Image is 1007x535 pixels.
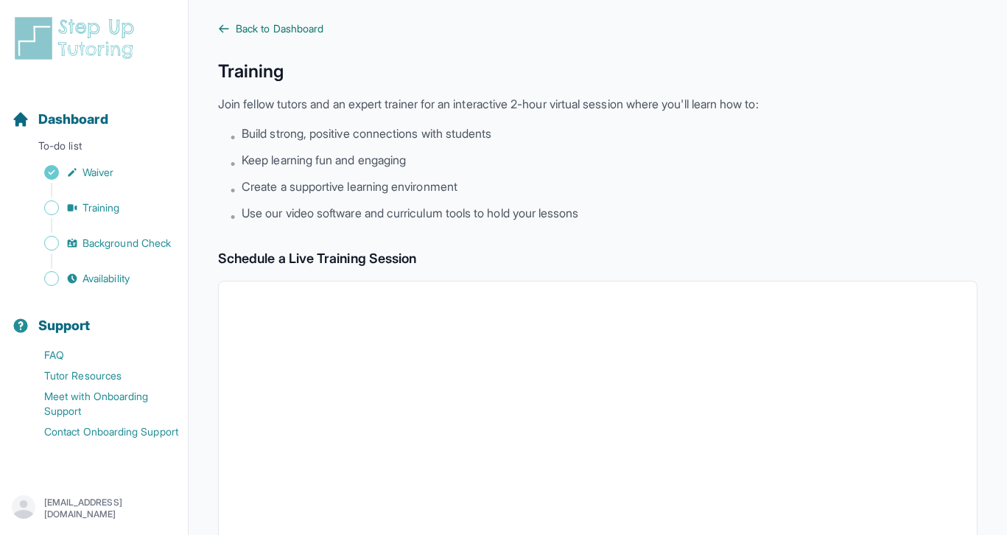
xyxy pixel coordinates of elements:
a: Contact Onboarding Support [12,422,188,442]
img: logo [12,15,143,62]
span: Background Check [83,236,171,251]
span: • [230,207,236,225]
h2: Schedule a Live Training Session [218,248,978,269]
span: • [230,181,236,198]
a: Availability [12,268,188,289]
span: Availability [83,271,130,286]
span: Waiver [83,165,113,180]
span: • [230,127,236,145]
p: [EMAIL_ADDRESS][DOMAIN_NAME] [44,497,176,520]
button: Dashboard [6,85,182,136]
span: Support [38,315,91,336]
span: • [230,154,236,172]
button: Support [6,292,182,342]
span: Keep learning fun and engaging [242,151,406,169]
button: [EMAIL_ADDRESS][DOMAIN_NAME] [12,495,176,522]
p: To-do list [6,139,182,159]
span: Dashboard [38,109,108,130]
a: Dashboard [12,109,108,130]
a: Waiver [12,162,188,183]
a: Tutor Resources [12,366,188,386]
a: Background Check [12,233,188,253]
a: Meet with Onboarding Support [12,386,188,422]
a: Back to Dashboard [218,21,978,36]
span: Use our video software and curriculum tools to hold your lessons [242,204,578,222]
h1: Training [218,60,978,83]
a: FAQ [12,345,188,366]
a: Training [12,197,188,218]
span: Build strong, positive connections with students [242,125,491,142]
p: Join fellow tutors and an expert trainer for an interactive 2-hour virtual session where you'll l... [218,95,978,113]
span: Create a supportive learning environment [242,178,457,195]
span: Training [83,200,120,215]
span: Back to Dashboard [236,21,323,36]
